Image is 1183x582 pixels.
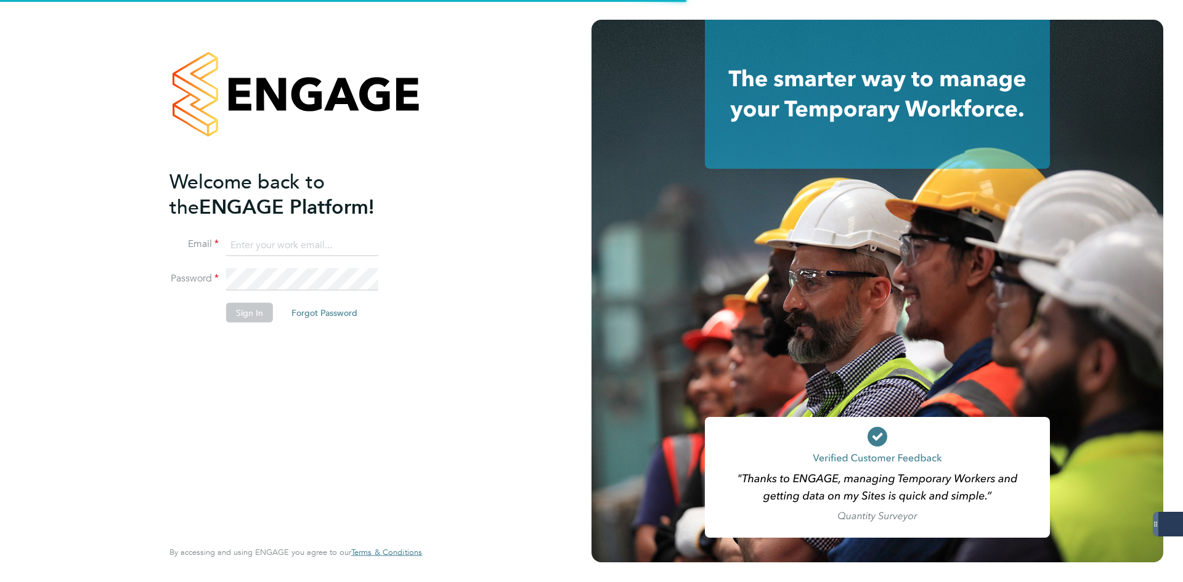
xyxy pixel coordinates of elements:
input: Enter your work email... [226,234,378,256]
button: Forgot Password [282,303,367,323]
label: Email [169,238,219,251]
a: Terms & Conditions [351,548,422,557]
label: Password [169,272,219,285]
span: By accessing and using ENGAGE you agree to our [169,547,422,557]
span: Terms & Conditions [351,547,422,557]
span: Welcome back to the [169,169,325,219]
button: Sign In [226,303,273,323]
h2: ENGAGE Platform! [169,169,410,219]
